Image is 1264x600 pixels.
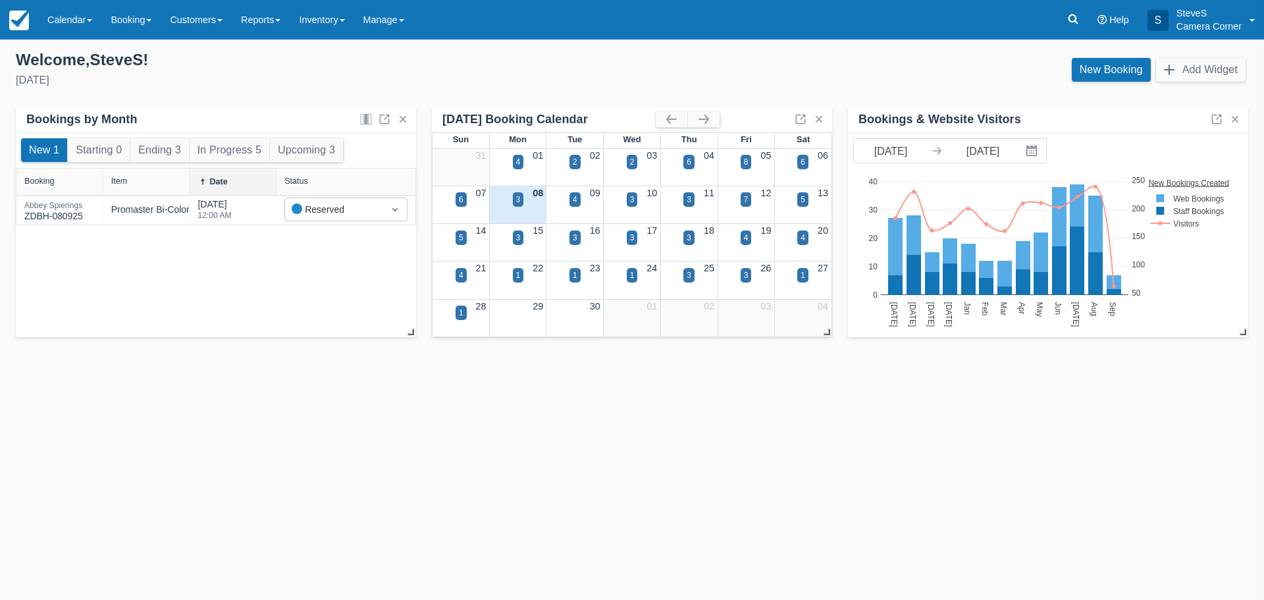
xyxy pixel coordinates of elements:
[459,269,463,281] div: 4
[1176,20,1242,33] p: Camera Corner
[388,203,402,216] span: Dropdown icon
[590,225,600,236] a: 16
[646,225,657,236] a: 17
[1147,10,1169,31] div: S
[516,194,521,205] div: 3
[946,139,1020,163] input: End Date
[630,194,635,205] div: 3
[760,150,771,161] a: 05
[533,150,543,161] a: 01
[24,207,83,213] a: Abbey SpieringsZDBH-080925
[630,156,635,168] div: 2
[459,232,463,244] div: 5
[1109,14,1129,25] span: Help
[197,198,231,227] div: [DATE]
[509,134,527,144] span: Mon
[801,232,805,244] div: 4
[9,11,29,30] img: checkfront-main-nav-mini-logo.png
[197,211,231,219] div: 12:00 AM
[760,301,771,312] a: 03
[741,134,752,144] span: Fri
[630,269,635,281] div: 1
[533,263,543,273] a: 22
[646,301,657,312] a: 01
[818,301,828,312] a: 04
[476,301,487,312] a: 28
[573,156,577,168] div: 2
[646,188,657,198] a: 10
[818,188,828,198] a: 13
[801,194,805,205] div: 5
[623,134,641,144] span: Wed
[442,112,656,127] div: [DATE] Booking Calendar
[1149,178,1230,187] text: New Bookings Created
[68,138,130,162] button: Starting 0
[533,225,543,236] a: 15
[687,156,691,168] div: 6
[744,232,749,244] div: 4
[801,156,805,168] div: 6
[687,194,691,205] div: 3
[24,202,83,223] div: ZDBH-080925
[16,72,621,88] div: [DATE]
[292,202,377,217] div: Reserved
[744,269,749,281] div: 3
[590,188,600,198] a: 09
[1020,139,1046,163] button: Interact with the calendar and add the check-in date for your trip.
[646,150,657,161] a: 03
[476,225,487,236] a: 14
[646,263,657,273] a: 24
[130,138,188,162] button: Ending 3
[681,134,697,144] span: Thu
[24,202,83,209] div: Abbey Spierings
[854,139,928,163] input: Start Date
[453,134,469,144] span: Sun
[16,50,621,70] div: Welcome , SteveS !
[190,138,269,162] button: In Progress 5
[111,177,128,186] div: Item
[270,138,343,162] button: Upcoming 3
[24,177,55,186] div: Booking
[760,188,771,198] a: 12
[704,301,714,312] a: 02
[704,150,714,161] a: 04
[476,188,487,198] a: 07
[459,194,463,205] div: 6
[476,150,487,161] a: 31
[111,203,244,217] div: Promaster Bi-Color Transport Kit
[760,225,771,236] a: 19
[516,232,521,244] div: 3
[209,177,227,186] div: Date
[801,269,805,281] div: 1
[704,225,714,236] a: 18
[760,263,771,273] a: 26
[1072,58,1151,82] a: New Booking
[567,134,582,144] span: Tue
[687,269,691,281] div: 3
[1176,7,1242,20] p: SteveS
[630,232,635,244] div: 3
[744,194,749,205] div: 7
[818,150,828,161] a: 06
[818,225,828,236] a: 20
[459,307,463,319] div: 1
[516,269,521,281] div: 1
[516,156,521,168] div: 4
[704,263,714,273] a: 25
[687,232,691,244] div: 3
[533,188,543,198] a: 08
[744,156,749,168] div: 8
[284,177,308,186] div: Status
[26,112,138,127] div: Bookings by Month
[704,188,714,198] a: 11
[1097,15,1107,24] i: Help
[476,263,487,273] a: 21
[533,301,543,312] a: 29
[573,194,577,205] div: 4
[573,232,577,244] div: 3
[590,263,600,273] a: 23
[573,269,577,281] div: 1
[590,301,600,312] a: 30
[818,263,828,273] a: 27
[21,138,67,162] button: New 1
